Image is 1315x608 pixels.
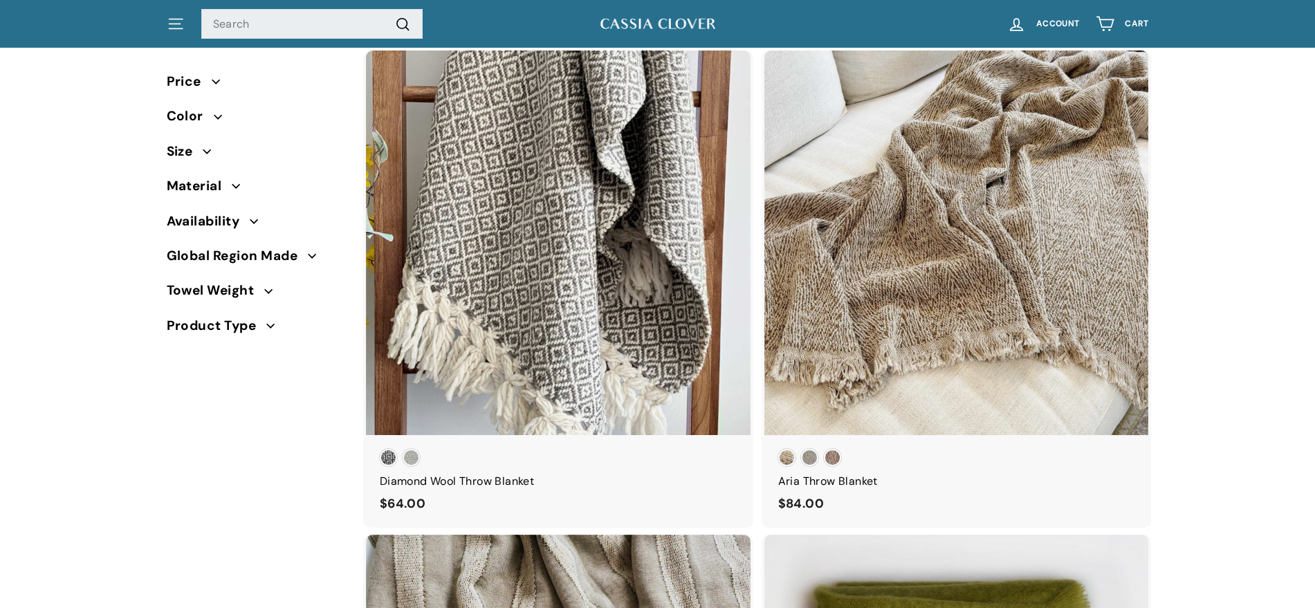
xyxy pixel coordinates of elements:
[999,3,1087,44] a: Account
[167,138,344,172] button: Size
[167,242,344,277] button: Global Region Made
[201,9,423,39] input: Search
[167,71,212,92] span: Price
[167,315,267,336] span: Product Type
[167,172,344,207] button: Material
[167,141,203,162] span: Size
[167,106,214,127] span: Color
[380,495,425,512] span: $64.00
[167,277,344,311] button: Towel Weight
[366,50,751,527] a: Diamond Wool Throw Blanket
[778,472,1135,490] div: Aria Throw Blanket
[167,176,232,196] span: Material
[167,208,344,242] button: Availability
[167,280,265,301] span: Towel Weight
[167,246,309,266] span: Global Region Made
[380,472,737,490] div: Diamond Wool Throw Blanket
[1125,19,1148,28] span: Cart
[167,211,250,232] span: Availability
[1036,19,1079,28] span: Account
[1087,3,1157,44] a: Cart
[167,68,344,102] button: Price
[167,312,344,347] button: Product Type
[778,495,824,512] span: $84.00
[764,50,1149,527] a: Aria Throw Blanket
[167,102,344,137] button: Color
